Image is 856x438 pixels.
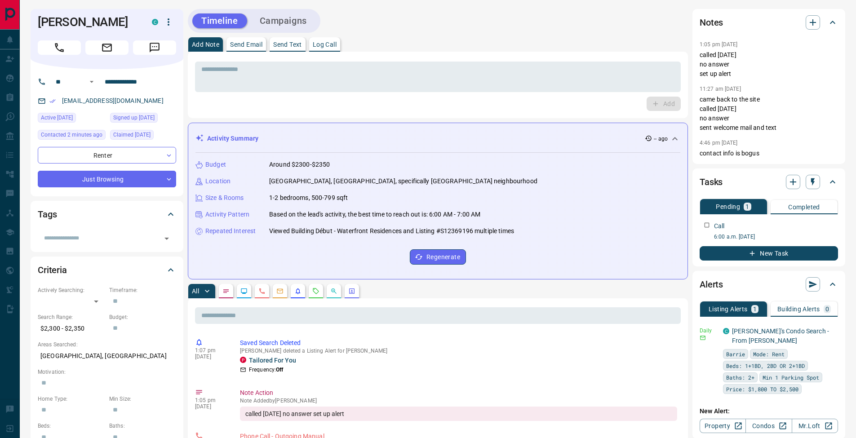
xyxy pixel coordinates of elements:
[726,373,754,382] span: Baths: 2+
[160,232,173,245] button: Open
[110,130,176,142] div: Thu Oct 05 2023
[792,419,838,433] a: Mr.Loft
[205,193,244,203] p: Size & Rooms
[205,160,226,169] p: Budget
[38,321,105,336] p: $2,300 - $2,350
[726,350,745,358] span: Barrie
[249,357,296,364] a: Tailored For You
[85,40,129,55] span: Email
[110,113,176,125] div: Wed Oct 04 2023
[410,249,466,265] button: Regenerate
[348,288,355,295] svg: Agent Actions
[240,398,677,404] p: Note Added by [PERSON_NAME]
[205,177,231,186] p: Location
[195,347,226,354] p: 1:07 pm
[700,15,723,30] h2: Notes
[38,349,176,363] p: [GEOGRAPHIC_DATA], [GEOGRAPHIC_DATA]
[38,204,176,225] div: Tags
[700,419,746,433] a: Property
[41,113,73,122] span: Active [DATE]
[109,286,176,294] p: Timeframe:
[38,40,81,55] span: Call
[709,306,748,312] p: Listing Alerts
[38,130,106,142] div: Mon Sep 15 2025
[825,306,829,312] p: 0
[113,113,155,122] span: Signed up [DATE]
[207,134,258,143] p: Activity Summary
[240,338,677,348] p: Saved Search Deleted
[251,13,316,28] button: Campaigns
[700,140,738,146] p: 4:46 pm [DATE]
[273,41,302,48] p: Send Text
[38,113,106,125] div: Sat Sep 06 2025
[109,313,176,321] p: Budget:
[240,388,677,398] p: Note Action
[109,422,176,430] p: Baths:
[240,407,677,421] div: called [DATE] no answer set up alert
[192,41,219,48] p: Add Note
[258,288,266,295] svg: Calls
[700,50,838,79] p: called [DATE] no answer set up alert
[716,204,740,210] p: Pending
[714,221,725,231] p: Call
[86,76,97,87] button: Open
[745,204,749,210] p: 1
[113,130,151,139] span: Claimed [DATE]
[312,288,319,295] svg: Requests
[700,95,838,133] p: came back to the site called [DATE] no answer sent welcome mail and text
[788,204,820,210] p: Completed
[133,40,176,55] span: Message
[38,171,176,187] div: Just Browsing
[38,259,176,281] div: Criteria
[240,288,248,295] svg: Lead Browsing Activity
[38,395,105,403] p: Home Type:
[38,341,176,349] p: Areas Searched:
[38,263,67,277] h2: Criteria
[732,327,829,344] a: [PERSON_NAME]'s Condo Search - From [PERSON_NAME]
[49,98,56,104] svg: Email Verified
[700,86,741,92] p: 11:27 am [DATE]
[700,12,838,33] div: Notes
[38,313,105,321] p: Search Range:
[700,149,838,158] p: contact info is bogus
[700,246,838,261] button: New Task
[700,171,838,193] div: Tasks
[205,210,249,219] p: Activity Pattern
[269,160,330,169] p: Around $2300-$2350
[700,407,838,416] p: New Alert:
[753,306,757,312] p: 1
[222,288,230,295] svg: Notes
[152,19,158,25] div: condos.ca
[38,147,176,164] div: Renter
[205,226,256,236] p: Repeated Interest
[723,328,729,334] div: condos.ca
[249,366,283,374] p: Frequency:
[38,207,57,221] h2: Tags
[240,348,677,354] p: [PERSON_NAME] deleted a Listing Alert for [PERSON_NAME]
[240,357,246,363] div: property.ca
[192,13,247,28] button: Timeline
[269,177,537,186] p: [GEOGRAPHIC_DATA], [GEOGRAPHIC_DATA], specifically [GEOGRAPHIC_DATA] neighbourhood
[38,286,105,294] p: Actively Searching:
[38,15,138,29] h1: [PERSON_NAME]
[700,277,723,292] h2: Alerts
[330,288,337,295] svg: Opportunities
[313,41,337,48] p: Log Call
[38,422,105,430] p: Beds:
[777,306,820,312] p: Building Alerts
[276,288,284,295] svg: Emails
[230,41,262,48] p: Send Email
[726,385,798,394] span: Price: $1,800 TO $2,500
[700,335,706,341] svg: Email
[195,403,226,410] p: [DATE]
[62,97,164,104] a: [EMAIL_ADDRESS][DOMAIN_NAME]
[192,288,199,294] p: All
[700,274,838,295] div: Alerts
[745,419,792,433] a: Condos
[41,130,102,139] span: Contacted 2 minutes ago
[763,373,819,382] span: Min 1 Parking Spot
[700,327,718,335] p: Daily
[195,354,226,360] p: [DATE]
[700,41,738,48] p: 1:05 pm [DATE]
[753,350,785,358] span: Mode: Rent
